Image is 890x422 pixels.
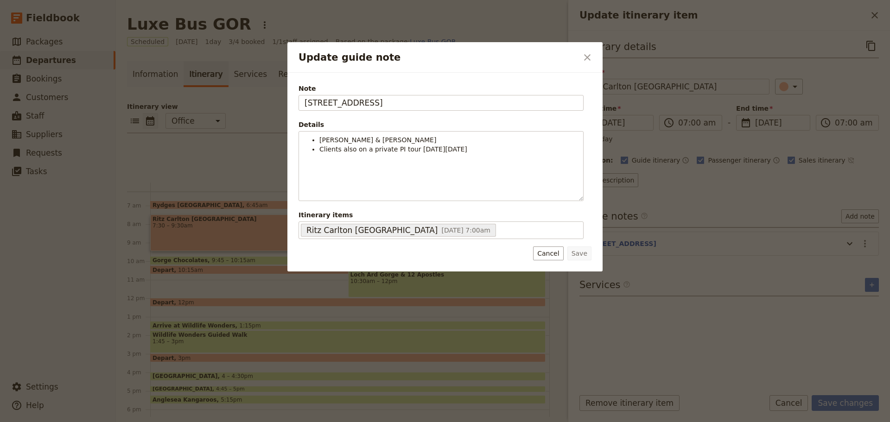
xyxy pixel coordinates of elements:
[567,246,591,260] button: Save
[319,145,467,153] span: Clients also on a private PI tour [DATE][DATE]
[299,84,584,93] span: Note
[299,210,584,220] span: Itinerary items
[533,246,563,260] button: Cancel
[306,225,438,236] span: Ritz Carlton [GEOGRAPHIC_DATA]
[441,227,490,234] span: [DATE] 7:00am
[579,50,595,65] button: Close dialog
[319,136,436,144] span: [PERSON_NAME] & [PERSON_NAME]
[299,120,584,129] div: Details
[299,95,584,111] input: Note
[299,50,578,64] h2: Update guide note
